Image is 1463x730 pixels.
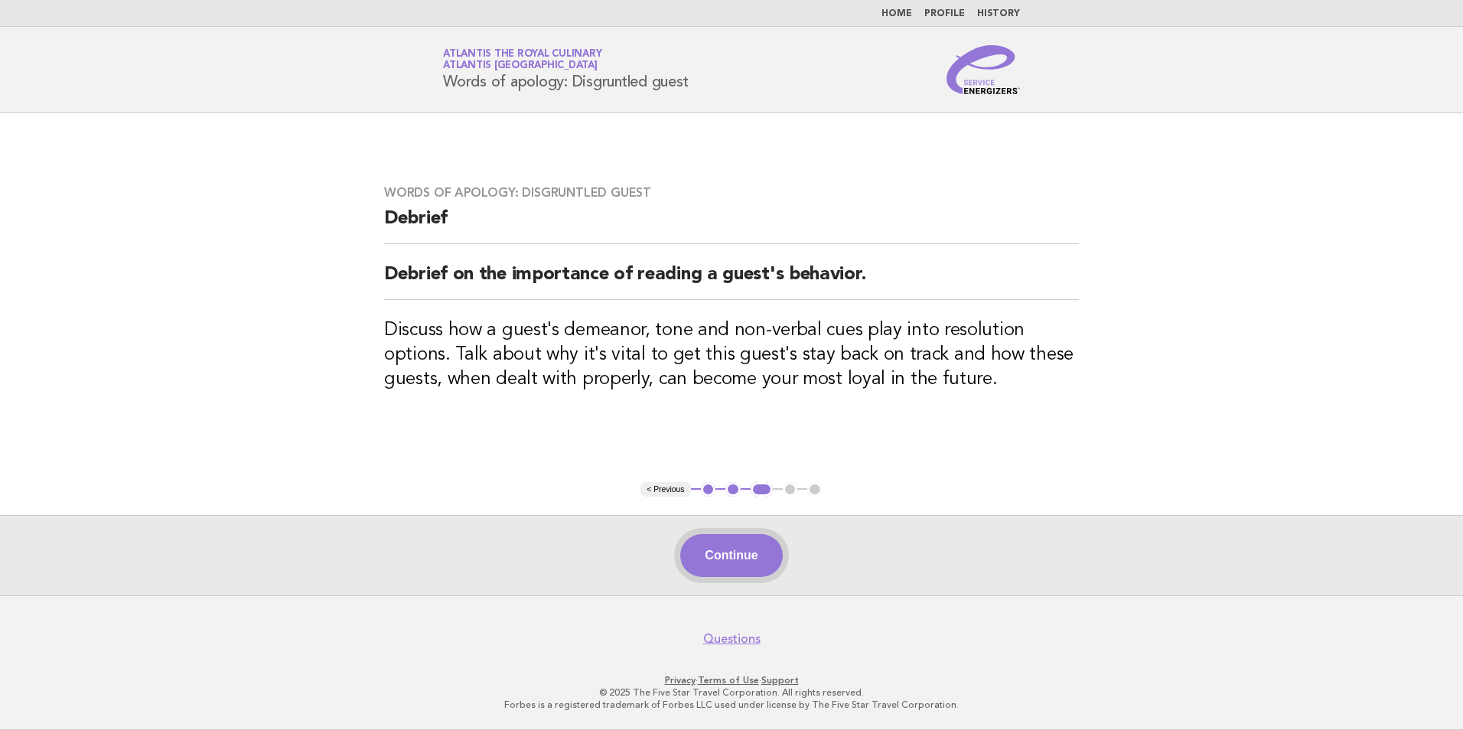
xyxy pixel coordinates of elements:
[698,675,759,686] a: Terms of Use
[384,185,1079,200] h3: Words of apology: Disgruntled guest
[384,207,1079,244] h2: Debrief
[725,482,741,497] button: 2
[751,482,773,497] button: 3
[263,699,1200,711] p: Forbes is a registered trademark of Forbes LLC used under license by The Five Star Travel Corpora...
[443,61,598,71] span: Atlantis [GEOGRAPHIC_DATA]
[701,482,716,497] button: 1
[263,686,1200,699] p: © 2025 The Five Star Travel Corporation. All rights reserved.
[443,50,688,90] h1: Words of apology: Disgruntled guest
[924,9,965,18] a: Profile
[703,631,761,647] a: Questions
[665,675,696,686] a: Privacy
[443,49,601,70] a: Atlantis the Royal CulinaryAtlantis [GEOGRAPHIC_DATA]
[384,318,1079,392] h3: Discuss how a guest's demeanor, tone and non-verbal cues play into resolution options. Talk about...
[263,674,1200,686] p: · ·
[384,262,1079,300] h2: Debrief on the importance of reading a guest's behavior.
[640,482,690,497] button: < Previous
[680,534,782,577] button: Continue
[761,675,799,686] a: Support
[947,45,1020,94] img: Service Energizers
[881,9,912,18] a: Home
[977,9,1020,18] a: History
